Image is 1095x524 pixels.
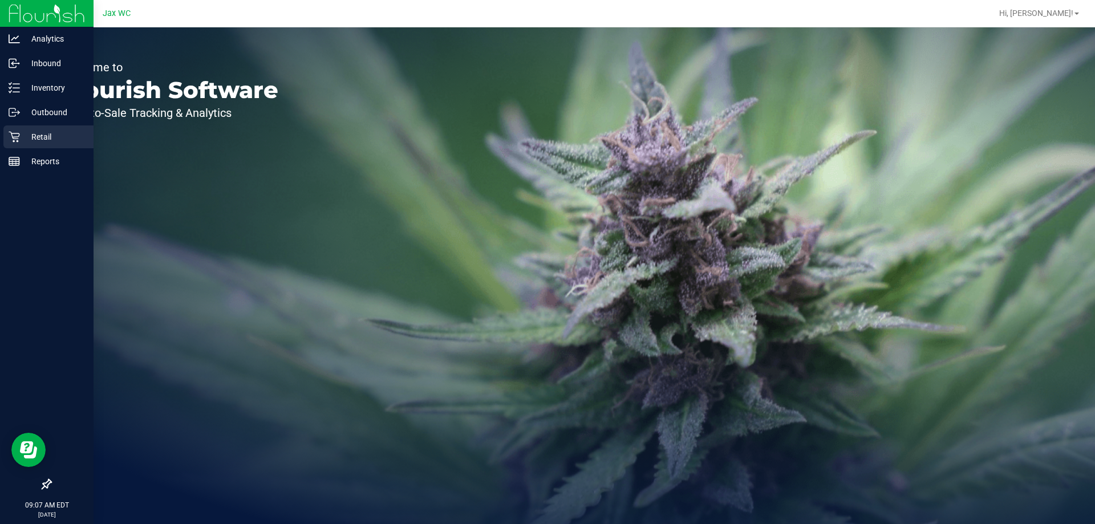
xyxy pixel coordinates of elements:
[20,32,88,46] p: Analytics
[20,56,88,70] p: Inbound
[9,33,20,44] inline-svg: Analytics
[20,81,88,95] p: Inventory
[11,433,46,467] iframe: Resource center
[999,9,1073,18] span: Hi, [PERSON_NAME]!
[5,510,88,519] p: [DATE]
[20,105,88,119] p: Outbound
[103,9,131,18] span: Jax WC
[9,131,20,143] inline-svg: Retail
[20,130,88,144] p: Retail
[62,79,278,101] p: Flourish Software
[9,107,20,118] inline-svg: Outbound
[62,62,278,73] p: Welcome to
[9,156,20,167] inline-svg: Reports
[5,500,88,510] p: 09:07 AM EDT
[9,82,20,94] inline-svg: Inventory
[9,58,20,69] inline-svg: Inbound
[62,107,278,119] p: Seed-to-Sale Tracking & Analytics
[20,155,88,168] p: Reports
